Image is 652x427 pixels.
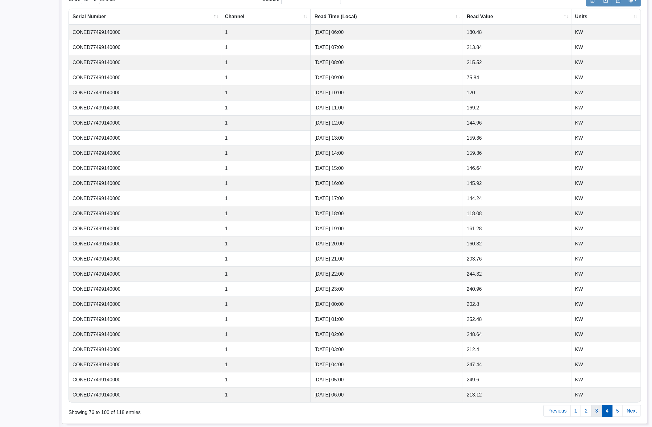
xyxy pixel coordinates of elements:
[221,161,311,176] td: 1
[311,372,463,387] td: [DATE] 05:00
[311,161,463,176] td: [DATE] 15:00
[69,206,221,221] td: CONED77499140000
[69,70,221,85] td: CONED77499140000
[311,387,463,402] td: [DATE] 06:00
[69,146,221,161] td: CONED77499140000
[311,146,463,161] td: [DATE] 14:00
[463,115,571,130] td: 144.96
[311,266,463,281] td: [DATE] 22:00
[69,236,221,251] td: CONED77499140000
[623,405,641,417] a: Next
[311,191,463,206] td: [DATE] 17:00
[463,161,571,176] td: 146.64
[463,85,571,100] td: 120
[221,70,311,85] td: 1
[543,405,571,417] a: Previous
[221,327,311,342] td: 1
[571,236,641,251] td: KW
[311,40,463,55] td: [DATE] 07:00
[311,55,463,70] td: [DATE] 08:00
[221,146,311,161] td: 1
[463,55,571,70] td: 215.52
[311,85,463,100] td: [DATE] 10:00
[571,327,641,342] td: KW
[221,130,311,146] td: 1
[69,357,221,372] td: CONED77499140000
[463,357,571,372] td: 247.44
[571,312,641,327] td: KW
[221,297,311,312] td: 1
[311,251,463,266] td: [DATE] 21:00
[463,297,571,312] td: 202.8
[221,372,311,387] td: 1
[69,40,221,55] td: CONED77499140000
[69,9,221,25] th: Serial Number : activate to sort column descending
[311,100,463,115] td: [DATE] 11:00
[463,312,571,327] td: 252.48
[311,312,463,327] td: [DATE] 01:00
[571,191,641,206] td: KW
[571,221,641,236] td: KW
[463,266,571,281] td: 244.32
[69,55,221,70] td: CONED77499140000
[571,281,641,297] td: KW
[69,297,221,312] td: CONED77499140000
[571,130,641,146] td: KW
[221,387,311,402] td: 1
[69,372,221,387] td: CONED77499140000
[221,357,311,372] td: 1
[571,342,641,357] td: KW
[463,176,571,191] td: 145.92
[221,100,311,115] td: 1
[463,281,571,297] td: 240.96
[69,115,221,130] td: CONED77499140000
[571,387,641,402] td: KW
[221,281,311,297] td: 1
[311,221,463,236] td: [DATE] 19:00
[463,342,571,357] td: 212.4
[571,55,641,70] td: KW
[221,221,311,236] td: 1
[221,266,311,281] td: 1
[69,191,221,206] td: CONED77499140000
[463,206,571,221] td: 118.08
[311,130,463,146] td: [DATE] 13:00
[69,176,221,191] td: CONED77499140000
[571,266,641,281] td: KW
[221,85,311,100] td: 1
[69,404,301,416] div: Showing 76 to 100 of 118 entries
[69,161,221,176] td: CONED77499140000
[311,206,463,221] td: [DATE] 18:00
[221,25,311,40] td: 1
[69,221,221,236] td: CONED77499140000
[311,297,463,312] td: [DATE] 00:00
[221,176,311,191] td: 1
[463,372,571,387] td: 249.6
[311,176,463,191] td: [DATE] 16:00
[571,161,641,176] td: KW
[463,9,571,25] th: Read Value : activate to sort column ascending
[69,266,221,281] td: CONED77499140000
[311,9,463,25] th: Read Time (Local) : activate to sort column ascending
[571,100,641,115] td: KW
[221,206,311,221] td: 1
[612,405,623,417] a: 5
[463,146,571,161] td: 159.36
[221,55,311,70] td: 1
[571,25,641,40] td: KW
[571,115,641,130] td: KW
[311,327,463,342] td: [DATE] 02:00
[69,251,221,266] td: CONED77499140000
[311,236,463,251] td: [DATE] 20:00
[69,130,221,146] td: CONED77499140000
[69,342,221,357] td: CONED77499140000
[221,236,311,251] td: 1
[311,25,463,40] td: [DATE] 06:00
[571,357,641,372] td: KW
[571,9,641,25] th: Units : activate to sort column ascending
[571,40,641,55] td: KW
[463,25,571,40] td: 180.48
[463,236,571,251] td: 160.32
[221,9,311,25] th: Channel : activate to sort column ascending
[581,405,592,417] a: 2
